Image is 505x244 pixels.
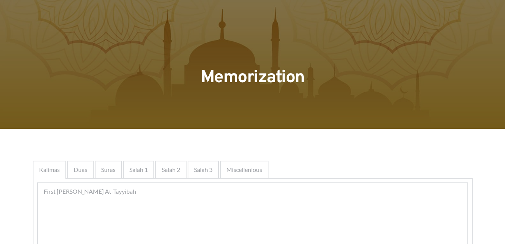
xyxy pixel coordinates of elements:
span: Salah 3 [194,165,212,174]
span: First [PERSON_NAME] At-Tayyibah [44,187,136,196]
span: Salah 2 [162,165,180,174]
span: Suras [101,165,115,174]
span: Memorization [201,67,305,89]
span: Kalimas [39,165,60,174]
span: Miscellenious [226,165,262,174]
span: Salah 1 [129,165,148,174]
span: Duas [74,165,87,174]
